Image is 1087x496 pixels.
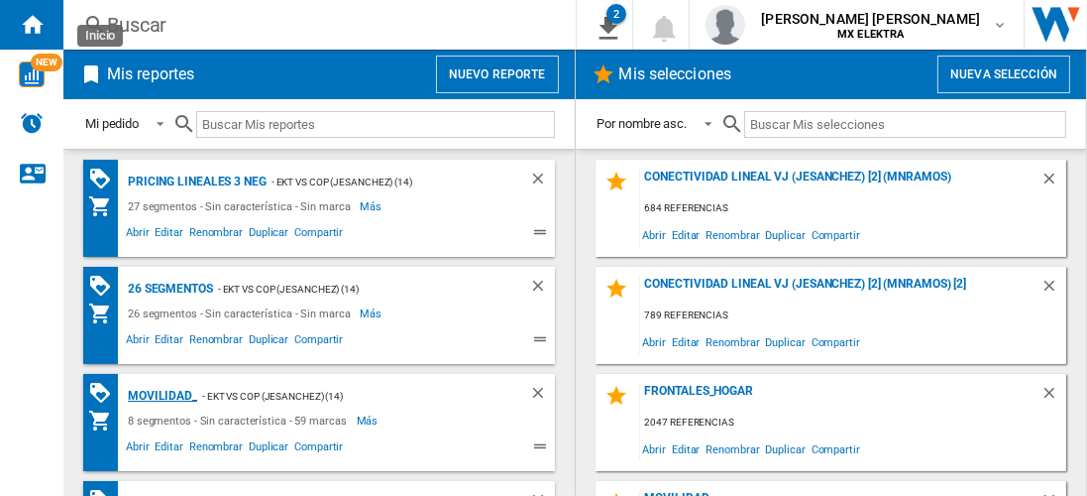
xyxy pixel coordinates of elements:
[213,277,489,302] div: - EKT vs Cop (jesanchez) (14)
[88,167,123,191] div: Matriz de PROMOCIONES
[640,277,1041,304] div: Conectividad Lineal vj (jesanchez) [2] (mnramos) [2]
[186,223,246,247] span: Renombrar
[640,304,1067,328] div: 789 referencias
[703,221,762,248] span: Renombrar
[291,223,346,247] span: Compartir
[123,330,153,354] span: Abrir
[88,302,123,325] div: Mi colección
[640,384,1041,411] div: FRONTALES_HOGAR
[598,116,688,131] div: Por nombre asc.
[85,116,139,131] div: Mi pedido
[361,194,385,218] span: Más
[186,437,246,461] span: Renombrar
[937,56,1070,93] button: Nueva selección
[763,328,809,355] span: Duplicar
[123,194,361,218] div: 27 segmentos - Sin característica - Sin marca
[809,435,863,462] span: Compartir
[20,111,44,135] img: alerts-logo.svg
[744,111,1066,138] input: Buscar Mis selecciones
[640,411,1067,435] div: 2047 referencias
[529,170,555,194] div: Borrar
[196,111,554,138] input: Buscar Mis reportes
[88,381,123,406] div: Matriz de PROMOCIONES
[706,5,745,45] img: profile.jpg
[809,328,863,355] span: Compartir
[88,409,123,433] div: Mi colección
[107,11,524,39] div: Buscar
[267,170,489,194] div: - EKT vs Cop (jesanchez) (14)
[615,56,736,93] h2: Mis selecciones
[246,330,291,354] span: Duplicar
[763,435,809,462] span: Duplicar
[361,302,385,325] span: Más
[640,221,670,248] span: Abrir
[1040,277,1066,304] div: Borrar
[529,277,555,302] div: Borrar
[357,409,381,433] span: Más
[123,437,153,461] span: Abrir
[153,223,186,247] span: Editar
[123,409,357,433] div: 8 segmentos - Sin característica - 59 marcas
[1040,170,1066,196] div: Borrar
[669,328,703,355] span: Editar
[197,384,489,409] div: - EKT vs Cop (jesanchez) (14)
[606,4,626,24] div: 2
[186,330,246,354] span: Renombrar
[436,56,559,93] button: Nuevo reporte
[103,56,198,93] h2: Mis reportes
[291,330,346,354] span: Compartir
[88,274,123,299] div: Matriz de PROMOCIONES
[19,62,45,87] img: wise-card.svg
[153,330,186,354] span: Editar
[640,435,670,462] span: Abrir
[640,170,1041,196] div: Conectividad Lineal vj (jesanchez) [2] (mnramos)
[669,435,703,462] span: Editar
[291,437,346,461] span: Compartir
[640,196,1067,221] div: 684 referencias
[809,221,863,248] span: Compartir
[31,54,62,71] span: NEW
[123,170,267,194] div: Pricing lineales 3 neg
[153,437,186,461] span: Editar
[246,223,291,247] span: Duplicar
[123,277,213,302] div: 26 segmentos
[123,302,361,325] div: 26 segmentos - Sin característica - Sin marca
[669,221,703,248] span: Editar
[703,435,762,462] span: Renombrar
[761,9,980,29] span: [PERSON_NAME] [PERSON_NAME]
[529,384,555,409] div: Borrar
[1040,384,1066,411] div: Borrar
[837,28,904,41] b: MX ELEKTRA
[703,328,762,355] span: Renombrar
[640,328,670,355] span: Abrir
[88,194,123,218] div: Mi colección
[123,223,153,247] span: Abrir
[123,384,197,409] div: MOVILIDAD_
[763,221,809,248] span: Duplicar
[246,437,291,461] span: Duplicar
